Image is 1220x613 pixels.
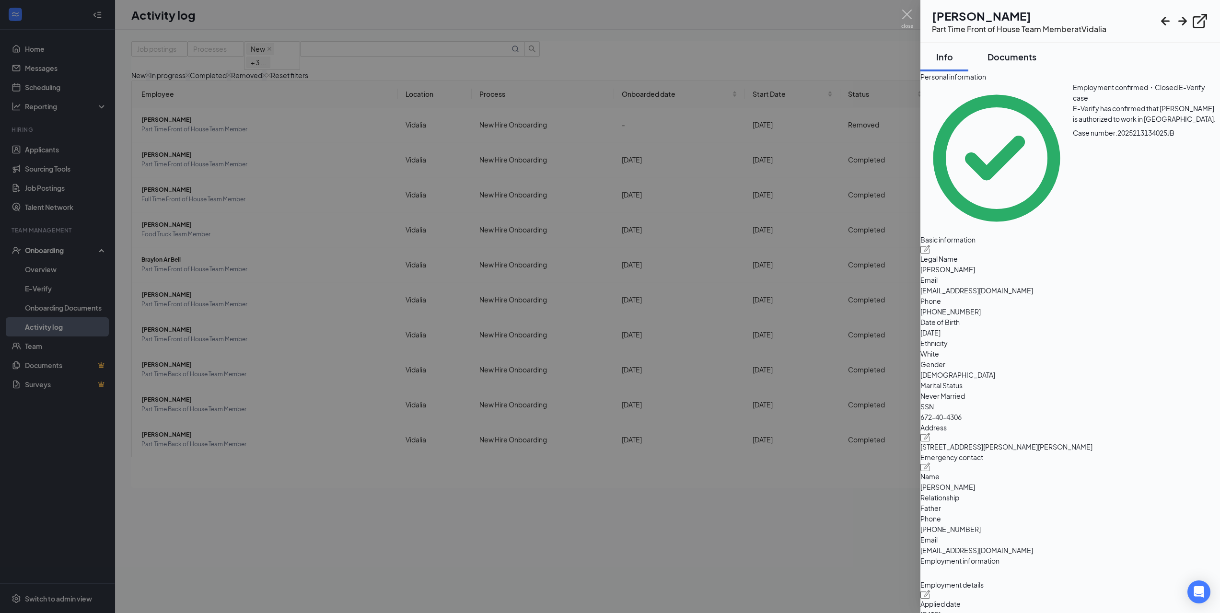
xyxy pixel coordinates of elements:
span: Case number: 2025213134025JB [1073,128,1174,138]
span: [EMAIL_ADDRESS][DOMAIN_NAME] [920,545,1220,555]
svg: CheckmarkCircle [920,82,1073,234]
span: Ethnicity [920,338,1220,348]
h1: [PERSON_NAME] [932,8,1106,24]
span: Father [920,503,1220,513]
span: 672-40-4306 [920,412,1220,422]
span: White [920,348,1220,359]
span: Legal Name [920,254,1220,264]
span: Personal information [920,71,1220,82]
div: Part Time Front of House Team Member at Vidalia [932,24,1106,35]
span: Phone [920,513,1220,524]
span: [STREET_ADDRESS][PERSON_NAME][PERSON_NAME] [920,441,1220,452]
div: Open Intercom Messenger [1187,580,1210,603]
div: Info [930,51,959,63]
span: Phone [920,296,1220,306]
span: E-Verify has confirmed that [PERSON_NAME] is authorized to work in [GEOGRAPHIC_DATA]. [1073,104,1216,123]
span: [PERSON_NAME] [920,264,1220,275]
span: Employment details [920,579,1220,590]
span: Date of Birth [920,317,1220,327]
span: Applied date [920,599,1220,609]
svg: ArrowLeftNew [1157,12,1174,30]
span: Gender [920,359,1220,370]
span: [PHONE_NUMBER] [920,306,1220,317]
span: [EMAIL_ADDRESS][DOMAIN_NAME] [920,285,1220,296]
span: Employment confirmed・Closed E-Verify case [1073,83,1205,102]
span: [DEMOGRAPHIC_DATA] [920,370,1220,380]
svg: ExternalLink [1191,12,1208,30]
span: Name [920,471,1220,482]
span: SSN [920,401,1220,412]
span: Employment information [920,555,1220,566]
span: [DATE] [920,327,1220,338]
div: Documents [988,51,1036,63]
span: Address [920,422,1220,433]
span: Email [920,534,1220,545]
span: Basic information [920,234,1220,245]
span: Emergency contact [920,452,1220,463]
span: Marital Status [920,380,1220,391]
span: Never Married [920,391,1220,401]
span: [PHONE_NUMBER] [920,524,1220,534]
span: [PERSON_NAME] [920,482,1220,492]
span: Email [920,275,1220,285]
span: Relationship [920,492,1220,503]
svg: ArrowRight [1174,12,1191,30]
